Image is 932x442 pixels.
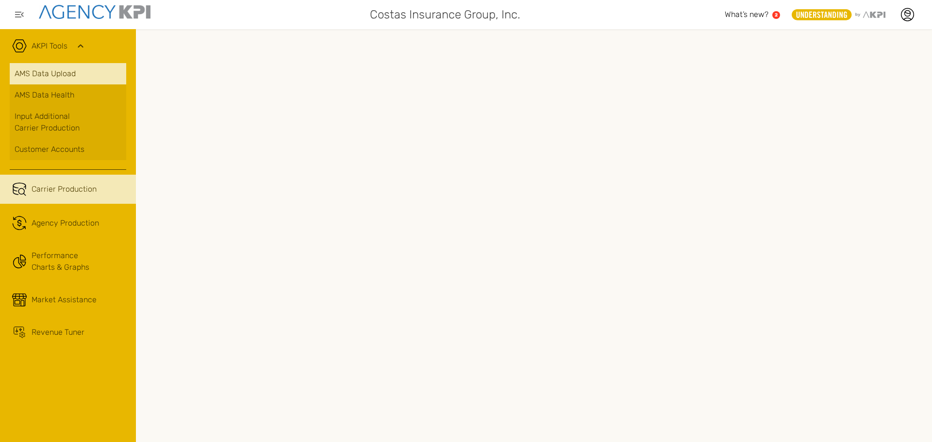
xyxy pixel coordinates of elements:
[15,89,74,101] span: AMS Data Health
[15,144,121,155] div: Customer Accounts
[10,84,126,106] a: AMS Data Health
[32,183,97,195] span: Carrier Production
[10,106,126,139] a: Input AdditionalCarrier Production
[32,40,67,52] a: AKPI Tools
[32,327,84,338] div: Revenue Tuner
[10,139,126,160] a: Customer Accounts
[32,217,99,229] span: Agency Production
[10,63,126,84] a: AMS Data Upload
[775,12,778,17] text: 2
[370,6,520,23] span: Costas Insurance Group, Inc.
[39,5,150,19] img: agencykpi-logo-550x69-2d9e3fa8.png
[772,11,780,19] a: 2
[32,294,97,306] div: Market Assistance
[725,10,768,19] span: What’s new?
